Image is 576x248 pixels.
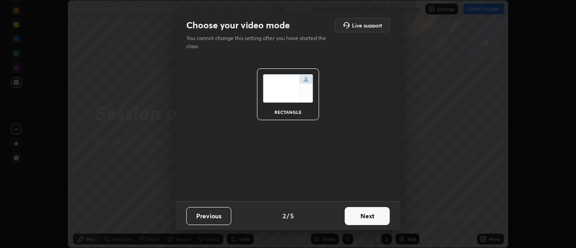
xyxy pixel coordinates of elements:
h5: Live support [352,23,382,28]
h4: 5 [290,211,294,221]
div: rectangle [270,110,306,114]
button: Next [345,207,390,225]
button: Previous [186,207,231,225]
p: You cannot change this setting after you have started the class [186,34,332,50]
h4: / [287,211,289,221]
img: normalScreenIcon.ae25ed63.svg [263,74,313,103]
h2: Choose your video mode [186,19,290,31]
h4: 2 [283,211,286,221]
